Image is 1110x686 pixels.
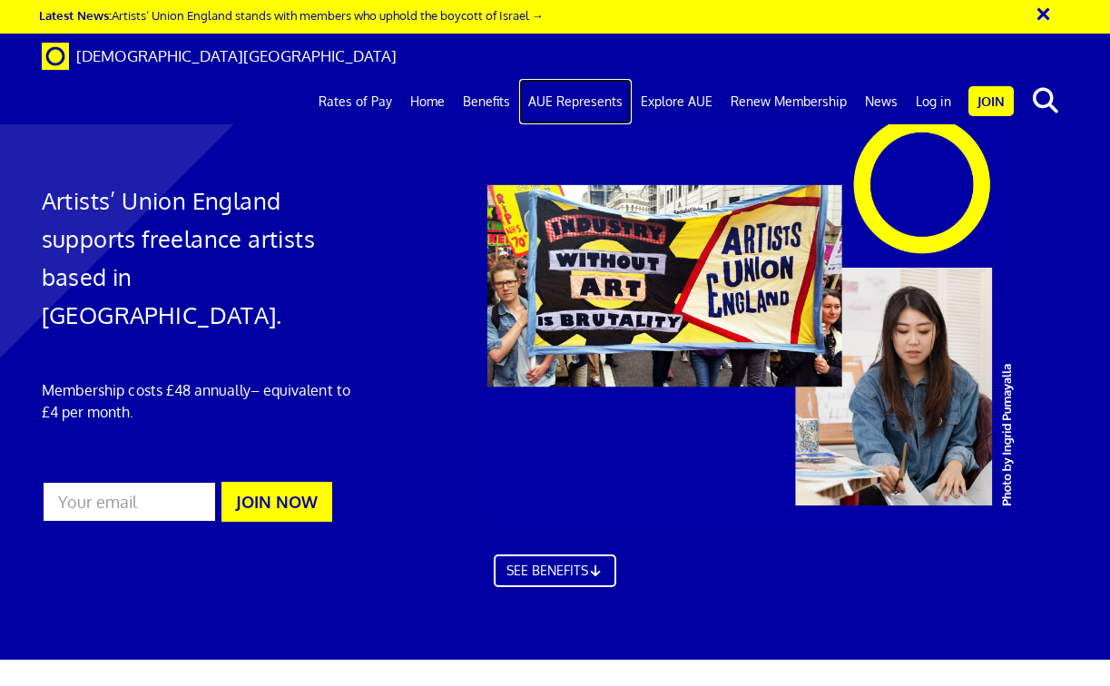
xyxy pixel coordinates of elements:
[39,7,544,23] a: Latest News:Artists’ Union England stands with members who uphold the boycott of Israel →
[907,79,960,124] a: Log in
[632,79,722,124] a: Explore AUE
[722,79,856,124] a: Renew Membership
[494,554,617,587] a: SEE BENEFITS
[28,34,410,79] a: Brand [DEMOGRAPHIC_DATA][GEOGRAPHIC_DATA]
[76,46,397,65] span: [DEMOGRAPHIC_DATA][GEOGRAPHIC_DATA]
[519,79,632,124] a: AUE Represents
[401,79,454,124] a: Home
[221,482,332,522] button: JOIN NOW
[454,79,519,124] a: Benefits
[856,79,907,124] a: News
[42,181,366,334] h1: Artists’ Union England supports freelance artists based in [GEOGRAPHIC_DATA].
[42,379,366,423] p: Membership costs £48 annually – equivalent to £4 per month.
[1017,82,1073,120] button: search
[42,481,217,523] input: Your email
[309,79,401,124] a: Rates of Pay
[968,86,1014,116] a: Join
[39,7,112,23] strong: Latest News:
